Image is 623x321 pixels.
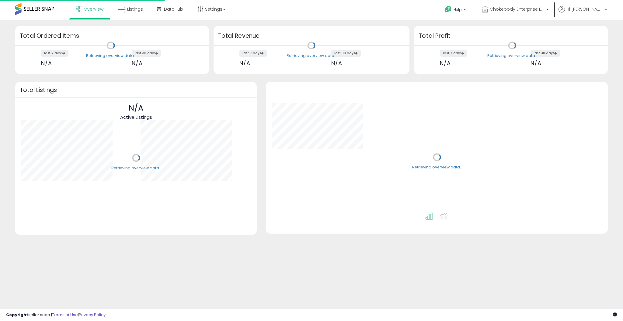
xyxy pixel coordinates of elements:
div: Retrieving overview data.. [487,53,537,58]
span: Help [454,7,462,12]
span: Hi [PERSON_NAME] [566,6,603,12]
i: Get Help [444,5,452,13]
span: Chokebody Enterprise LLC [490,6,545,12]
div: Retrieving overview data.. [111,165,161,171]
div: Retrieving overview data.. [86,53,136,58]
span: DataHub [164,6,183,12]
a: Help [440,1,472,20]
span: Listings [127,6,143,12]
div: Retrieving overview data.. [287,53,336,58]
span: Overview [84,6,103,12]
div: Retrieving overview data.. [412,165,462,170]
a: Hi [PERSON_NAME] [559,6,607,20]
